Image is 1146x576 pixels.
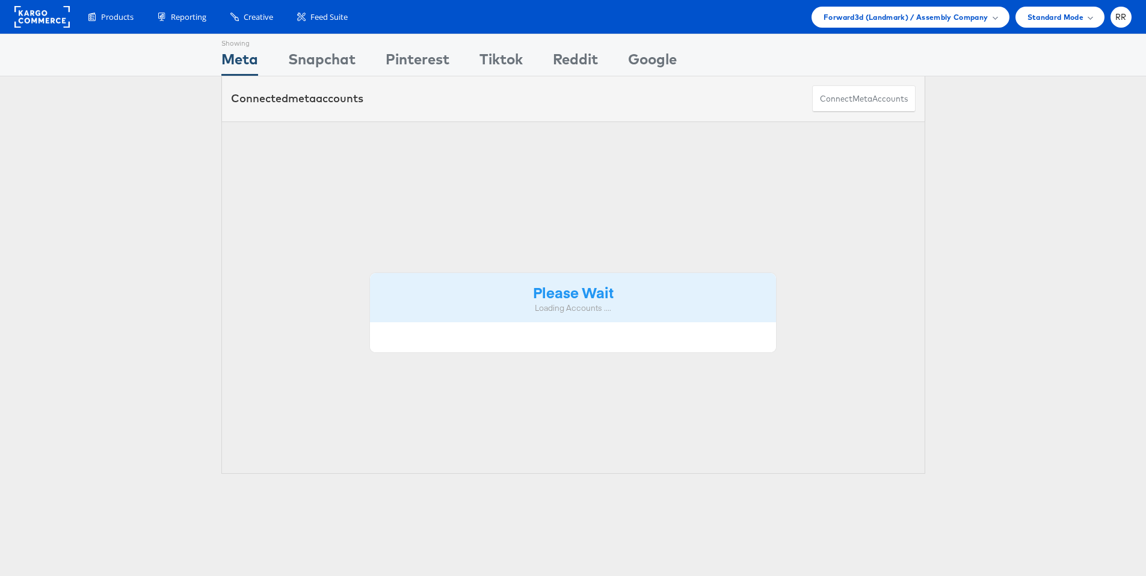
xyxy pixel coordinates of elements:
span: Creative [244,11,273,23]
div: Showing [221,34,258,49]
div: Pinterest [386,49,449,76]
span: Reporting [171,11,206,23]
span: meta [852,93,872,105]
span: Feed Suite [310,11,348,23]
div: Reddit [553,49,598,76]
span: Standard Mode [1027,11,1083,23]
span: Products [101,11,134,23]
span: Forward3d (Landmark) / Assembly Company [824,11,988,23]
button: ConnectmetaAccounts [812,85,916,112]
div: Meta [221,49,258,76]
div: Snapchat [288,49,356,76]
span: RR [1115,13,1127,21]
div: Connected accounts [231,91,363,106]
strong: Please Wait [533,282,614,302]
div: Google [628,49,677,76]
div: Loading Accounts .... [379,302,768,314]
div: Tiktok [479,49,523,76]
span: meta [288,91,316,105]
